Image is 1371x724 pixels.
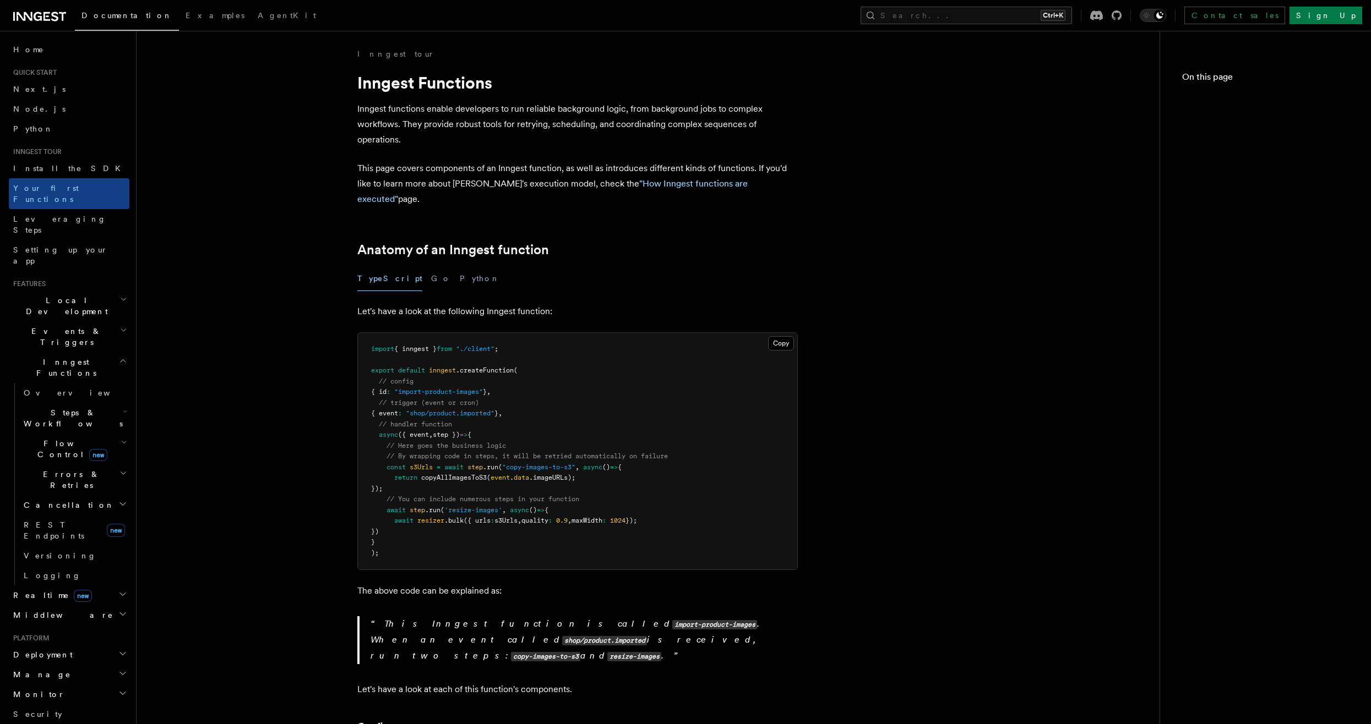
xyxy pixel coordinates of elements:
span: , [429,431,433,438]
span: , [487,388,491,396]
span: AgentKit [258,11,316,20]
span: async [379,431,398,438]
span: Events & Triggers [9,326,120,348]
span: Deployment [9,649,73,660]
span: Next.js [13,85,66,94]
span: Setting up your app [13,245,108,265]
span: () [602,463,610,471]
span: await [444,463,464,471]
span: Platform [9,634,50,643]
span: ({ urls [464,517,491,524]
span: .run [425,506,440,514]
span: }); [371,485,383,492]
span: () [529,506,537,514]
span: resizer [417,517,444,524]
span: Monitor [9,689,65,700]
a: Sign Up [1290,7,1362,24]
button: Monitor [9,684,129,704]
a: Inngest tour [357,48,434,59]
span: "shop/product.imported" [406,409,494,417]
span: 0.9 [556,517,568,524]
span: .run [483,463,498,471]
p: Inngest functions enable developers to run reliable background logic, from background jobs to com... [357,101,798,147]
code: shop/product.imported [562,636,647,645]
code: resize-images [607,652,661,661]
span: , [502,506,506,514]
span: { event [371,409,398,417]
a: AgentKit [251,3,323,30]
span: Overview [24,388,137,397]
span: default [398,366,425,374]
span: import [371,345,394,353]
span: from [437,345,452,353]
a: Install the SDK [9,158,129,178]
h4: On this page [1182,70,1349,88]
span: Home [13,44,44,55]
span: s3Urls [410,463,433,471]
code: import-product-images [672,620,757,629]
span: quality [521,517,548,524]
span: , [518,517,521,524]
span: Realtime [9,590,92,601]
span: event [491,474,510,481]
button: Local Development [9,290,129,321]
span: // trigger (event or cron) [379,399,479,407]
span: step [410,506,425,514]
span: { [545,506,548,514]
span: { [618,463,622,471]
span: // By wrapping code in steps, it will be retried automatically on failure [387,452,668,460]
span: Examples [186,11,244,20]
span: => [610,463,618,471]
button: Search...Ctrl+K [861,7,1072,24]
button: Toggle dark mode [1140,9,1166,22]
button: Errors & Retries [19,464,129,495]
span: ( [498,463,502,471]
span: => [460,431,467,438]
span: step [467,463,483,471]
button: Events & Triggers [9,321,129,352]
button: Python [460,266,500,291]
span: }); [625,517,637,524]
span: Inngest tour [9,147,62,156]
a: Python [9,119,129,139]
span: Your first Functions [13,184,79,204]
kbd: Ctrl+K [1041,10,1065,21]
span: , [498,409,502,417]
a: Contact sales [1184,7,1285,24]
span: step }) [433,431,460,438]
button: Realtimenew [9,585,129,605]
span: ; [494,345,498,353]
span: data [514,474,529,481]
button: TypeScript [357,266,422,291]
a: Documentation [75,3,179,31]
span: new [74,590,92,602]
span: Manage [9,669,71,680]
span: "import-product-images" [394,388,483,396]
span: : [387,388,390,396]
a: Home [9,40,129,59]
span: Middleware [9,610,113,621]
span: await [394,517,414,524]
a: Overview [19,383,129,403]
button: Flow Controlnew [19,434,129,464]
a: Leveraging Steps [9,209,129,240]
span: new [89,449,107,461]
span: Local Development [9,295,120,317]
span: ( [487,474,491,481]
span: return [394,474,417,481]
div: Inngest Functions [9,383,129,585]
span: // Here goes the business logic [387,442,506,449]
span: Leveraging Steps [13,215,106,234]
span: = [437,463,440,471]
span: inngest [429,366,456,374]
a: Setting up your app [9,240,129,271]
p: This page covers components of an Inngest function, as well as introduces different kinds of func... [357,161,798,207]
span: Cancellation [19,500,115,511]
span: , [568,517,572,524]
a: Node.js [9,99,129,119]
button: Copy [768,336,794,350]
a: Examples [179,3,251,30]
span: Flow Control [19,438,121,460]
span: : [602,517,606,524]
span: Security [13,710,62,718]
